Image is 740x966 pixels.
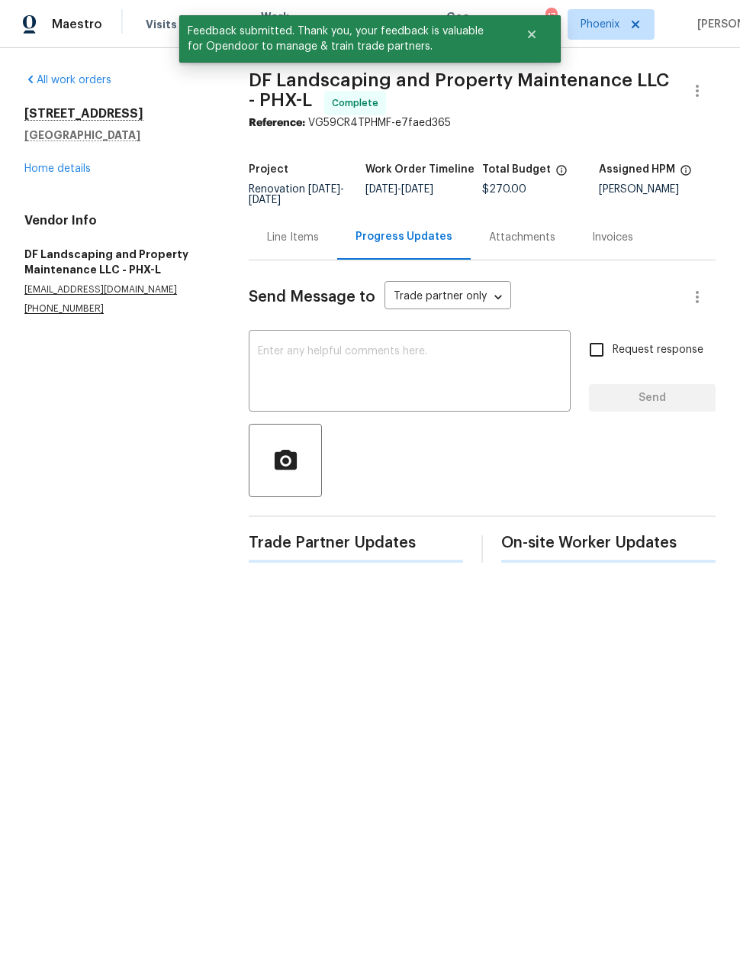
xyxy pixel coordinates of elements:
div: VG59CR4TPHMF-e7faed365 [249,115,716,131]
div: Line Items [267,230,319,245]
span: Visits [146,17,177,32]
span: [DATE] [401,184,433,195]
h5: Total Budget [482,164,551,175]
span: [DATE] [249,195,281,205]
h5: Assigned HPM [599,164,675,175]
a: All work orders [24,75,111,86]
div: [PERSON_NAME] [599,184,716,195]
span: Feedback submitted. Thank you, your feedback is valuable for Opendoor to manage & train trade par... [179,15,507,63]
div: Progress Updates [356,229,452,244]
h5: Project [249,164,288,175]
span: The hpm assigned to this work order. [680,164,692,184]
span: Trade Partner Updates [249,535,463,551]
b: Reference: [249,118,305,128]
span: Complete [332,95,384,111]
span: Request response [613,342,703,358]
span: $270.00 [482,184,526,195]
span: - [249,184,344,205]
h5: DF Landscaping and Property Maintenance LLC - PHX-L [24,247,212,277]
span: Maestro [52,17,102,32]
span: Phoenix [581,17,619,32]
span: Renovation [249,184,344,205]
span: Geo Assignments [446,9,520,40]
span: - [365,184,433,195]
span: The total cost of line items that have been proposed by Opendoor. This sum includes line items th... [555,164,568,184]
h4: Vendor Info [24,213,212,228]
a: Home details [24,163,91,174]
span: DF Landscaping and Property Maintenance LLC - PHX-L [249,71,669,109]
div: Trade partner only [384,285,511,310]
span: On-site Worker Updates [501,535,716,551]
div: 17 [545,9,556,24]
span: Send Message to [249,289,375,305]
button: Close [507,19,557,50]
div: Attachments [489,230,555,245]
h5: Work Order Timeline [365,164,475,175]
span: [DATE] [308,184,340,195]
span: [DATE] [365,184,397,195]
div: Invoices [592,230,633,245]
span: Work Orders [261,9,300,40]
